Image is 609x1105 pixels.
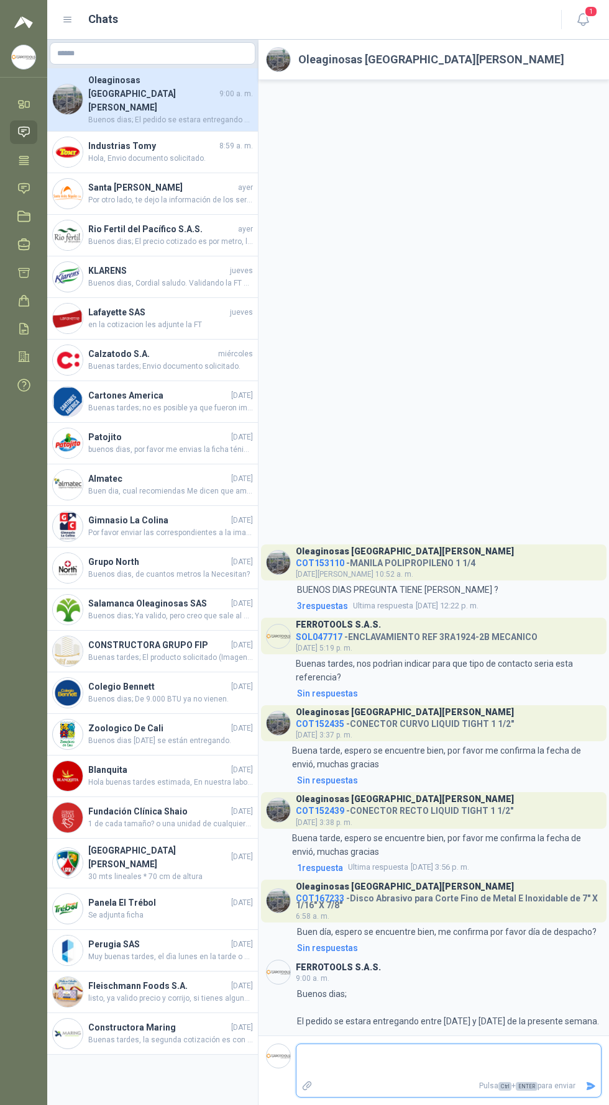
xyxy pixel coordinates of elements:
[88,638,229,652] h4: CONSTRUCTORA GRUPO FIP
[88,11,118,28] h1: Chats
[230,307,253,318] span: jueves
[231,681,253,693] span: [DATE]
[88,909,253,921] span: Se adjunta ficha
[47,215,258,256] a: Company LogoRio Fertil del Pacífico S.A.S.ayerBuenos dias; El precio cotizado es por metro, la pr...
[297,941,358,955] div: Sin respuestas
[88,763,229,777] h4: Blanquita
[47,256,258,298] a: Company LogoKLARENSjuevesBuenos dias, Cordial saludo. Validando la FT nos informa lo siguiente: •...
[88,1034,253,1046] span: Buenas tardes, la segunda cotización es con ese proveedor
[231,980,253,992] span: [DATE]
[88,569,253,580] span: Buenos dias, de cuantos metros la Necesitan?
[580,1075,601,1097] button: Enviar
[88,430,229,444] h4: Patojito
[238,182,253,194] span: ayer
[296,548,514,555] h3: Oleaginosas [GEOGRAPHIC_DATA][PERSON_NAME]
[267,1044,290,1068] img: Company Logo
[296,806,344,816] span: COT152439
[230,265,253,277] span: jueves
[47,839,258,888] a: Company Logo[GEOGRAPHIC_DATA][PERSON_NAME][DATE]30 mts lineales * 70 cm de altura
[47,506,258,548] a: Company LogoGimnasio La Colina[DATE]Por favor enviar las correspondientes a la imagen WhatsApp Im...
[296,570,413,579] span: [DATE][PERSON_NAME] 10:52 a. m.
[231,897,253,909] span: [DATE]
[47,972,258,1013] a: Company LogoFleischmann Foods S.A.[DATE]listo, ya valido precio y corrijo, si tienes alguna duda ...
[88,114,253,126] span: Buenos dias; El pedido se estara entregando entre [DATE] y [DATE] de la presente semana.
[231,598,253,610] span: [DATE]
[88,610,253,622] span: Buenos dias; Ya valido, pero creo que sale al mismo precio del 12.000 btu ya que el de 9.000 ya c...
[296,890,602,909] h4: - Disco Abrasivo para Corte Fino de Metal E Inoxidable de 7" X 1/16" X 7/8"
[297,987,599,1028] p: Buenos dias; El pedido se estara entregando entre [DATE] y [DATE] de la presente semana.
[267,625,290,648] img: Company Logo
[47,888,258,930] a: Company LogoPanela El Trébol[DATE]Se adjunta ficha
[296,558,344,568] span: COT153110
[88,153,253,165] span: Hola, Envio documento solicitado.
[53,761,83,791] img: Company Logo
[47,173,258,215] a: Company LogoSanta [PERSON_NAME]ayerPor otro lado, te dejo la información de los seriales de los e...
[88,527,253,539] span: Por favor enviar las correspondientes a la imagen WhatsApp Image [DATE] 1.03.20 PM.jpeg
[88,844,229,871] h4: [GEOGRAPHIC_DATA][PERSON_NAME]
[348,861,469,873] span: [DATE] 3:56 p. m.
[231,1022,253,1034] span: [DATE]
[296,796,514,803] h3: Oleaginosas [GEOGRAPHIC_DATA][PERSON_NAME]
[53,345,83,375] img: Company Logo
[53,678,83,708] img: Company Logo
[296,644,352,652] span: [DATE] 5:19 p. m.
[231,723,253,734] span: [DATE]
[231,515,253,526] span: [DATE]
[231,431,253,443] span: [DATE]
[88,693,253,705] span: Buenos dias; De 9.000 BTU ya no vienen.
[88,555,229,569] h4: Grupo North
[88,937,229,951] h4: Perugia SAS
[47,381,258,423] a: Company LogoCartones America[DATE]Buenas tardes; no es posible ya que fueron importados.
[297,583,498,597] p: BUENOS DIAS PREGUNTA TIENE [PERSON_NAME] ?
[88,305,227,319] h4: Lafayette SAS
[296,964,381,971] h3: FERROTOOLS S.A.S.
[297,599,348,613] span: 3 respuesta s
[318,1075,581,1097] p: Pulsa + para enviar
[218,348,253,360] span: miércoles
[47,548,258,589] a: Company LogoGrupo North[DATE]Buenos dias, de cuantos metros la Necesitan?
[53,470,83,500] img: Company Logo
[348,861,408,873] span: Ultima respuesta
[88,721,229,735] h4: Zoologico De Cali
[88,513,229,527] h4: Gimnasio La Colina
[88,222,236,236] h4: Rio Fertil del Pacífico S.A.S.
[88,139,217,153] h4: Industrias Tomy
[53,179,83,209] img: Company Logo
[88,402,253,414] span: Buenas tardes; no es posible ya que fueron importados.
[88,264,227,277] h4: KLARENS
[88,361,253,372] span: Buenas tardes; Envio documento solicitado.
[296,818,352,827] span: [DATE] 3:38 p. m.
[14,15,33,30] img: Logo peakr
[296,893,344,903] span: COT167233
[88,389,229,402] h4: Cartones America
[88,951,253,963] span: Muy buenas tardes, el dìa lunes en la tarde o a mas tardar el martes a primera hora se estarìa en...
[298,51,564,68] h2: Oleaginosas [GEOGRAPHIC_DATA][PERSON_NAME]
[88,472,229,485] h4: Almatec
[47,930,258,972] a: Company LogoPerugia SAS[DATE]Muy buenas tardes, el dìa lunes en la tarde o a mas tardar el martes...
[88,73,217,114] h4: Oleaginosas [GEOGRAPHIC_DATA][PERSON_NAME]
[219,140,253,152] span: 8:59 a. m.
[296,632,342,642] span: SOL047717
[53,428,83,458] img: Company Logo
[88,597,229,610] h4: Salamanca Oleaginosas SAS
[47,298,258,340] a: Company LogoLafayette SASjuevesen la cotizacion les adjunte la FT
[88,979,229,993] h4: Fleischmann Foods S.A.
[296,621,381,628] h3: FERROTOOLS S.A.S.
[88,277,253,289] span: Buenos dias, Cordial saludo. Validando la FT nos informa lo siguiente: • Ideal para uso automotri...
[53,262,83,292] img: Company Logo
[295,941,602,955] a: Sin respuestas
[53,84,83,114] img: Company Logo
[53,636,83,666] img: Company Logo
[238,223,253,235] span: ayer
[88,1021,229,1034] h4: Constructora Maring
[296,731,352,739] span: [DATE] 3:37 p. m.
[47,1013,258,1055] a: Company LogoConstructora Maring[DATE]Buenas tardes, la segunda cotización es con ese proveedor
[88,871,253,883] span: 30 mts lineales * 70 cm de altura
[88,347,216,361] h4: Calzatodo S.A.
[47,631,258,672] a: Company LogoCONSTRUCTORA GRUPO FIP[DATE]Buenas tardes; El producto solicitado (Imagen que adjunta...
[267,889,290,913] img: Company Logo
[353,600,478,612] span: [DATE] 12:22 p. m.
[88,818,253,830] span: 1 de cada tamaño? o una unidad de cualquiera de estos tamaños.
[88,993,253,1004] span: listo, ya valido precio y corrijo, si tienes alguna duda llamame al 3132798393
[267,711,290,735] img: Company Logo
